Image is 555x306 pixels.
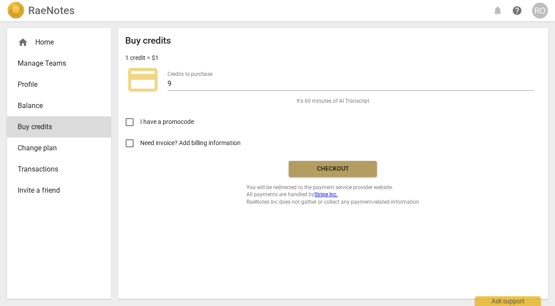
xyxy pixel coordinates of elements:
a: Balance [7,95,111,116]
h2: Buy credits [125,35,171,46]
a: Change plan [7,138,111,159]
span: Need invoice? Add billing information [140,138,242,148]
a: Buy credits [7,116,111,138]
div: Home [18,37,93,48]
span: Manage Teams [18,58,93,69]
span: Buy credits [18,122,93,132]
h2: RaeNotes [28,4,74,17]
span: I have a promocode [140,117,194,127]
a: Manage Teams [7,53,111,74]
span: home [18,37,28,48]
span: Change plan [18,143,93,153]
label: Credits to purchase [168,71,212,77]
span: It's 60 minutes of AI Transcript [297,97,369,105]
span: Transactions [18,164,93,175]
a: Invite a friend [7,180,111,201]
span: credit_card [125,62,160,97]
a: Stripe Inc. [314,191,338,198]
p: 1 credit = $1 [125,53,159,63]
a: Help [509,3,525,19]
div: Home [7,32,111,53]
span: help [512,5,522,16]
span: Profile [18,79,93,90]
span: Checkout [296,164,370,173]
button: RO [532,3,548,19]
a: Transactions [7,159,111,180]
img: Logo [7,2,25,19]
button: Checkout [289,161,377,177]
a: Profile [7,74,111,95]
a: LogoRaeNotes [7,2,74,19]
div: Ask support [475,296,541,306]
span: Invite a friend [18,185,93,196]
span: Balance [18,101,93,111]
span: You will be redirected to the payment service provider website. All payments are handled by RaeNo... [246,184,419,206]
